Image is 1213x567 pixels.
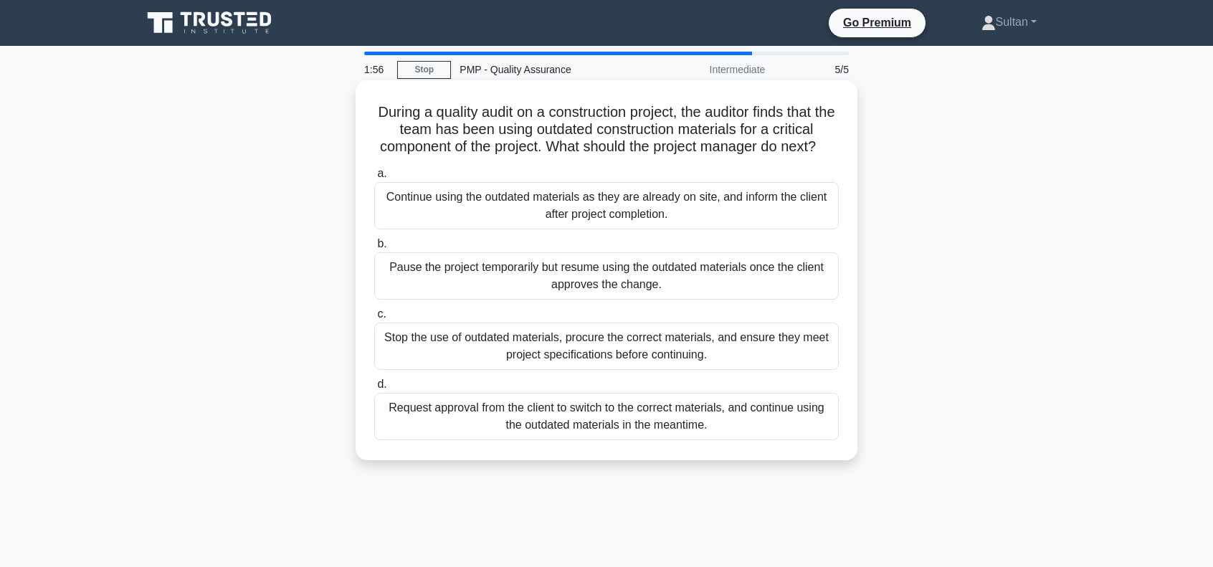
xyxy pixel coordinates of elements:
[451,55,648,84] div: PMP - Quality Assurance
[648,55,774,84] div: Intermediate
[377,308,386,320] span: c.
[834,14,920,32] a: Go Premium
[377,237,386,249] span: b.
[374,182,839,229] div: Continue using the outdated materials as they are already on site, and inform the client after pr...
[397,61,451,79] a: Stop
[374,252,839,300] div: Pause the project temporarily but resume using the outdated materials once the client approves th...
[374,323,839,370] div: Stop the use of outdated materials, procure the correct materials, and ensure they meet project s...
[373,103,840,156] h5: During a quality audit on a construction project, the auditor finds that the team has been using ...
[356,55,397,84] div: 1:56
[374,393,839,440] div: Request approval from the client to switch to the correct materials, and continue using the outda...
[377,167,386,179] span: a.
[774,55,857,84] div: 5/5
[947,8,1071,37] a: Sultan
[377,378,386,390] span: d.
